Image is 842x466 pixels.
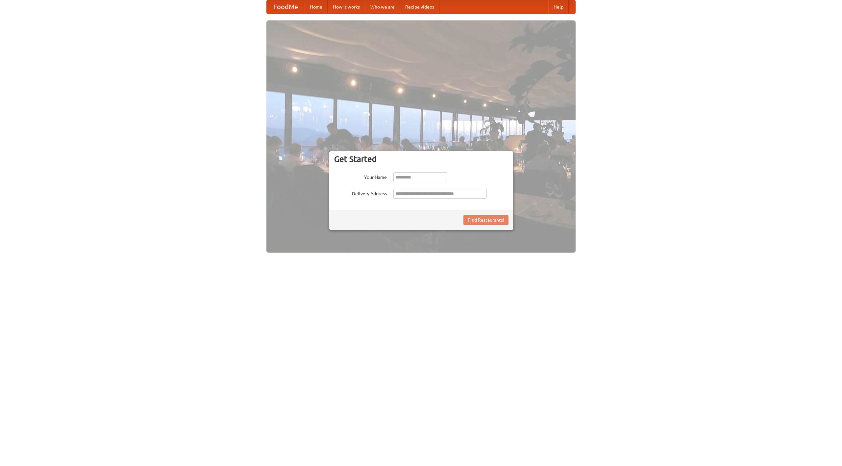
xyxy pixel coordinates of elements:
label: Your Name [334,172,387,180]
a: FoodMe [267,0,305,14]
a: Who we are [365,0,400,14]
a: Home [305,0,328,14]
a: How it works [328,0,365,14]
label: Delivery Address [334,189,387,197]
a: Help [548,0,569,14]
button: Find Restaurants! [463,215,508,225]
h3: Get Started [334,154,508,164]
a: Recipe videos [400,0,439,14]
